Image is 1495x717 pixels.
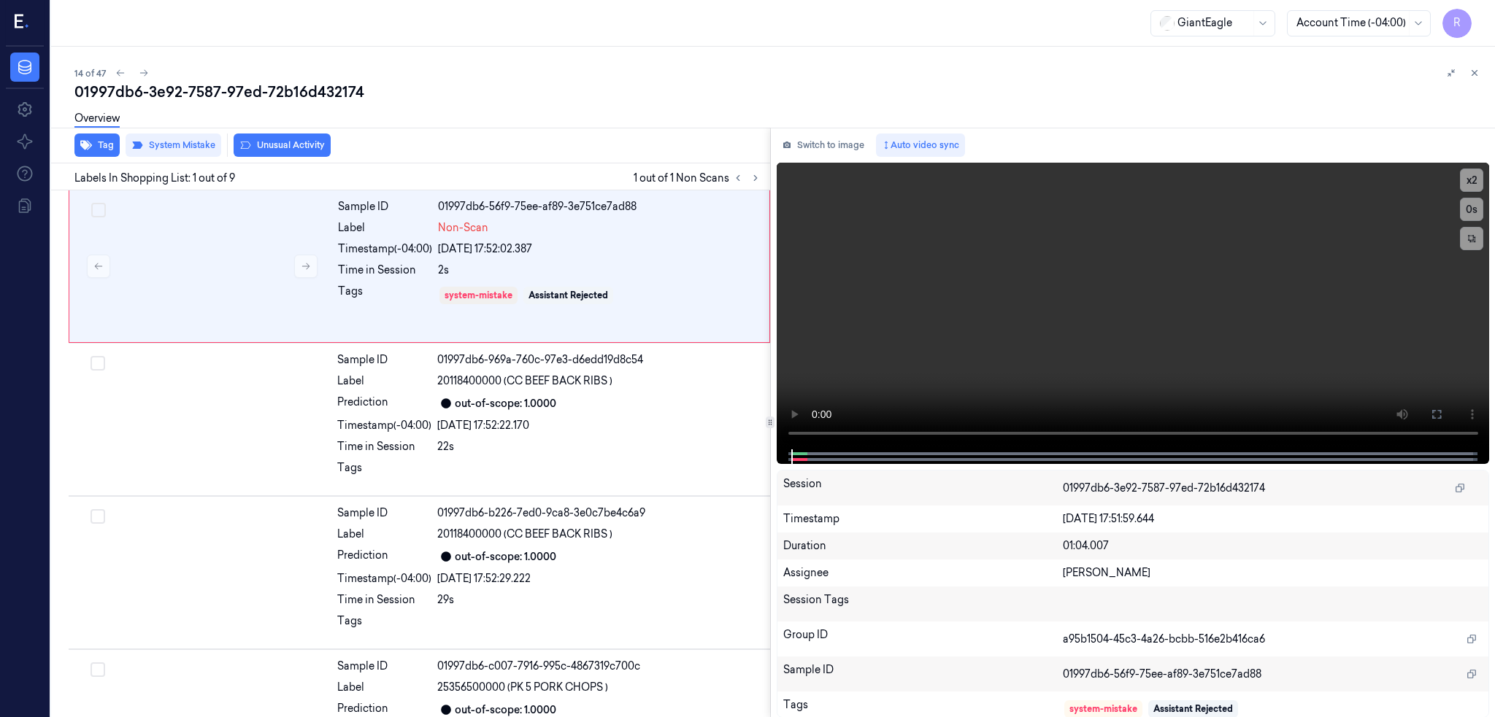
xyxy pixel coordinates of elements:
span: 01997db6-3e92-7587-97ed-72b16d432174 [1063,481,1265,496]
a: Overview [74,111,120,128]
button: R [1442,9,1472,38]
div: 29s [437,592,761,608]
div: Label [337,373,431,389]
button: Switch to image [777,133,870,157]
div: 01:04.007 [1063,538,1483,554]
div: Time in Session [337,439,431,454]
span: Labels In Shopping List: 1 out of 9 [74,171,235,186]
button: Select row [91,203,106,217]
button: Unusual Activity [234,133,331,157]
button: Select row [91,509,105,524]
div: Timestamp [783,511,1063,527]
div: 2s [438,263,761,278]
button: x2 [1460,168,1483,192]
span: Non-Scan [438,220,488,236]
div: 01997db6-3e92-7587-97ed-72b16d432174 [74,82,1483,102]
div: Sample ID [783,662,1063,686]
button: 0s [1460,198,1483,221]
button: System Mistake [126,133,221,157]
button: Select row [91,356,105,371]
div: Assignee [783,565,1063,581]
div: out-of-scope: 1.0000 [455,549,556,565]
div: 01997db6-b226-7ed0-9ca8-3e0c7be4c6a9 [437,505,761,521]
span: 14 of 47 [74,67,106,80]
div: Label [338,220,432,236]
div: Sample ID [337,505,431,521]
button: Auto video sync [876,133,965,157]
div: Session Tags [783,592,1063,616]
div: Timestamp (-04:00) [338,241,432,257]
span: a95b1504-45c3-4a26-bcbb-516e2b416ca6 [1063,632,1265,647]
div: system-mistake [1069,702,1137,716]
div: 01997db6-56f9-75ee-af89-3e751ce7ad88 [438,199,761,214]
div: Tags [338,284,432,307]
span: 01997db6-56f9-75ee-af89-3e751ce7ad88 [1063,667,1261,682]
div: [DATE] 17:52:29.222 [437,571,761,586]
div: Label [337,680,431,695]
div: Prediction [337,548,431,565]
div: [DATE] 17:52:02.387 [438,241,761,257]
div: Duration [783,538,1063,554]
div: Sample ID [338,199,432,214]
div: Sample ID [337,352,431,368]
div: Time in Session [338,263,432,278]
div: [DATE] 17:52:22.170 [437,418,761,433]
div: 01997db6-969a-760c-97e3-d6edd19d8c54 [437,352,761,368]
span: 1 out of 1 Non Scans [634,169,764,187]
div: [PERSON_NAME] [1063,565,1483,581]
div: Assistant Rejected [529,289,608,302]
button: Tag [74,133,120,157]
div: Session [783,476,1063,500]
div: Group ID [783,627,1063,651]
div: Timestamp (-04:00) [337,418,431,433]
div: Assistant Rejected [1153,702,1233,716]
span: 20118400000 (CC BEEF BACK RIBS ) [437,527,612,542]
button: Select row [91,662,105,677]
div: Sample ID [337,659,431,674]
div: Label [337,527,431,542]
div: Time in Session [337,592,431,608]
div: Prediction [337,395,431,412]
span: 25356500000 (PK 5 PORK CHOPS ) [437,680,608,695]
div: Tags [337,613,431,637]
div: out-of-scope: 1.0000 [455,396,556,411]
div: 01997db6-c007-7916-995c-4867319c700c [437,659,761,674]
div: 22s [437,439,761,454]
div: [DATE] 17:51:59.644 [1063,511,1483,527]
div: Timestamp (-04:00) [337,571,431,586]
div: Tags [337,460,431,484]
div: system-mistake [445,289,512,302]
span: 20118400000 (CC BEEF BACK RIBS ) [437,373,612,389]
